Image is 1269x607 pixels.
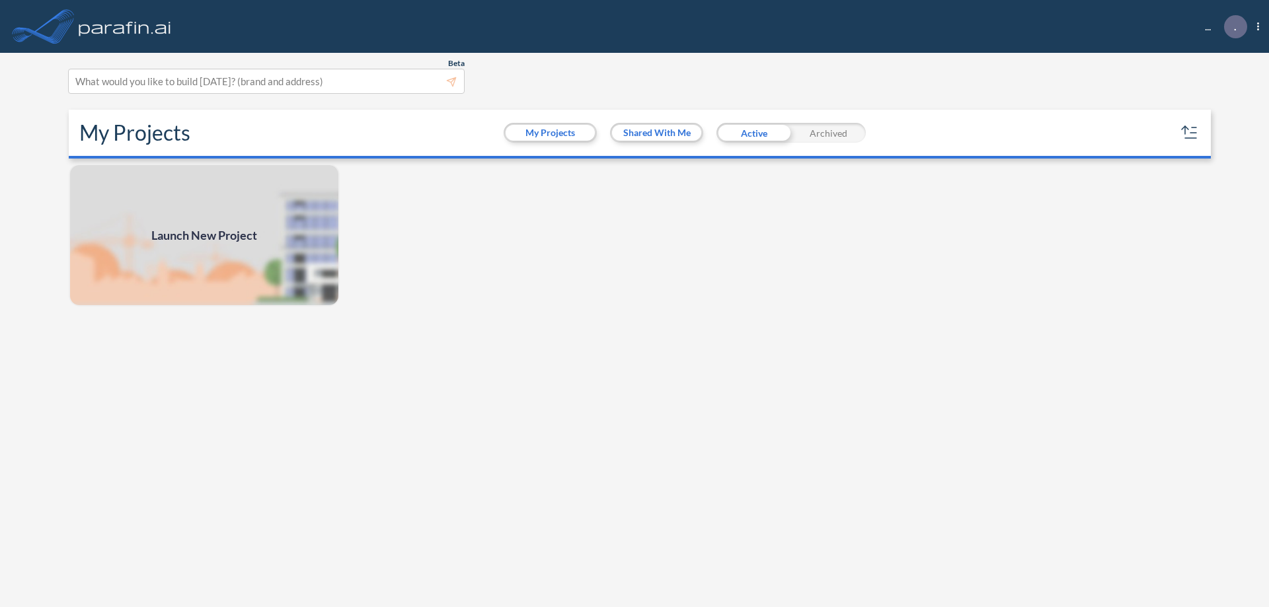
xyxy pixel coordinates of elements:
[716,123,791,143] div: Active
[69,164,340,306] img: add
[448,58,465,69] span: Beta
[76,13,174,40] img: logo
[1185,15,1259,38] div: ...
[151,227,257,244] span: Launch New Project
[506,125,595,141] button: My Projects
[1234,20,1237,32] p: .
[69,164,340,306] a: Launch New Project
[1179,122,1200,143] button: sort
[612,125,701,141] button: Shared With Me
[79,120,190,145] h2: My Projects
[791,123,866,143] div: Archived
